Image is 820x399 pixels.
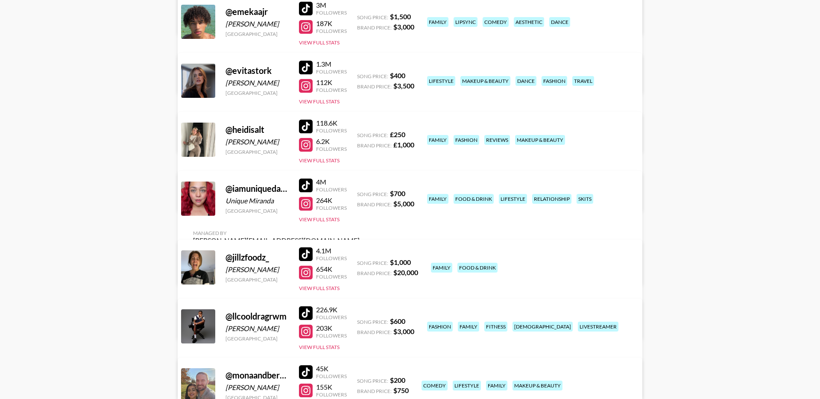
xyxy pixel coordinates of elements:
[357,260,388,266] span: Song Price:
[316,127,347,134] div: Followers
[225,208,289,214] div: [GEOGRAPHIC_DATA]
[316,119,347,127] div: 118.6K
[357,24,392,31] span: Brand Price:
[453,381,481,390] div: lifestyle
[225,276,289,283] div: [GEOGRAPHIC_DATA]
[515,135,565,145] div: makeup & beauty
[357,378,388,384] span: Song Price:
[225,335,289,342] div: [GEOGRAPHIC_DATA]
[316,146,347,152] div: Followers
[454,194,494,204] div: food & drink
[316,391,347,398] div: Followers
[299,216,340,223] button: View Full Stats
[532,194,571,204] div: relationship
[225,20,289,28] div: [PERSON_NAME]
[578,322,618,332] div: livestreamer
[390,376,405,384] strong: $ 200
[357,142,392,149] span: Brand Price:
[393,327,414,335] strong: $ 3,000
[484,322,507,332] div: fitness
[316,87,347,93] div: Followers
[316,178,347,186] div: 4M
[390,12,411,21] strong: $ 1,500
[225,383,289,392] div: [PERSON_NAME]
[316,186,347,193] div: Followers
[316,324,347,332] div: 203K
[316,196,347,205] div: 264K
[316,205,347,211] div: Followers
[454,135,479,145] div: fashion
[225,197,289,205] div: Unique Miranda
[390,71,405,79] strong: $ 400
[225,252,289,263] div: @ jillzfoodz_
[357,132,388,138] span: Song Price:
[316,1,347,9] div: 3M
[484,135,510,145] div: reviews
[225,324,289,333] div: [PERSON_NAME]
[357,270,392,276] span: Brand Price:
[458,322,479,332] div: family
[357,201,392,208] span: Brand Price:
[427,76,455,86] div: lifestyle
[225,149,289,155] div: [GEOGRAPHIC_DATA]
[457,263,498,273] div: food & drink
[316,305,347,314] div: 226.9K
[225,265,289,274] div: [PERSON_NAME]
[225,31,289,37] div: [GEOGRAPHIC_DATA]
[316,68,347,75] div: Followers
[393,141,414,149] strong: £ 1,000
[499,194,527,204] div: lifestyle
[316,364,347,373] div: 45K
[225,79,289,87] div: [PERSON_NAME]
[427,322,453,332] div: fashion
[225,65,289,76] div: @ evitastork
[486,381,507,390] div: family
[357,388,392,394] span: Brand Price:
[357,83,392,90] span: Brand Price:
[460,76,510,86] div: makeup & beauty
[316,265,347,273] div: 654K
[316,60,347,68] div: 1.3M
[316,9,347,16] div: Followers
[225,311,289,322] div: @ llcooldragrwm
[357,191,388,197] span: Song Price:
[483,17,509,27] div: comedy
[193,236,360,245] div: [PERSON_NAME][EMAIL_ADDRESS][DOMAIN_NAME]
[299,285,340,291] button: View Full Stats
[316,78,347,87] div: 112K
[316,255,347,261] div: Followers
[316,383,347,391] div: 155K
[549,17,570,27] div: dance
[427,194,448,204] div: family
[390,130,405,138] strong: £ 250
[299,39,340,46] button: View Full Stats
[225,124,289,135] div: @ heidisalt
[299,344,340,350] button: View Full Stats
[357,14,388,21] span: Song Price:
[390,258,411,266] strong: $ 1,000
[316,137,347,146] div: 6.2K
[316,19,347,28] div: 187K
[393,268,418,276] strong: $ 20,000
[422,381,448,390] div: comedy
[357,329,392,335] span: Brand Price:
[390,317,405,325] strong: $ 600
[316,332,347,339] div: Followers
[431,263,452,273] div: family
[393,82,414,90] strong: $ 3,500
[512,381,562,390] div: makeup & beauty
[316,314,347,320] div: Followers
[225,138,289,146] div: [PERSON_NAME]
[357,73,388,79] span: Song Price:
[515,76,536,86] div: dance
[390,189,405,197] strong: $ 700
[542,76,567,86] div: fashion
[427,135,448,145] div: family
[316,273,347,280] div: Followers
[316,246,347,255] div: 4.1M
[454,17,477,27] div: lipsync
[427,17,448,27] div: family
[316,28,347,34] div: Followers
[357,319,388,325] span: Song Price:
[393,386,409,394] strong: $ 750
